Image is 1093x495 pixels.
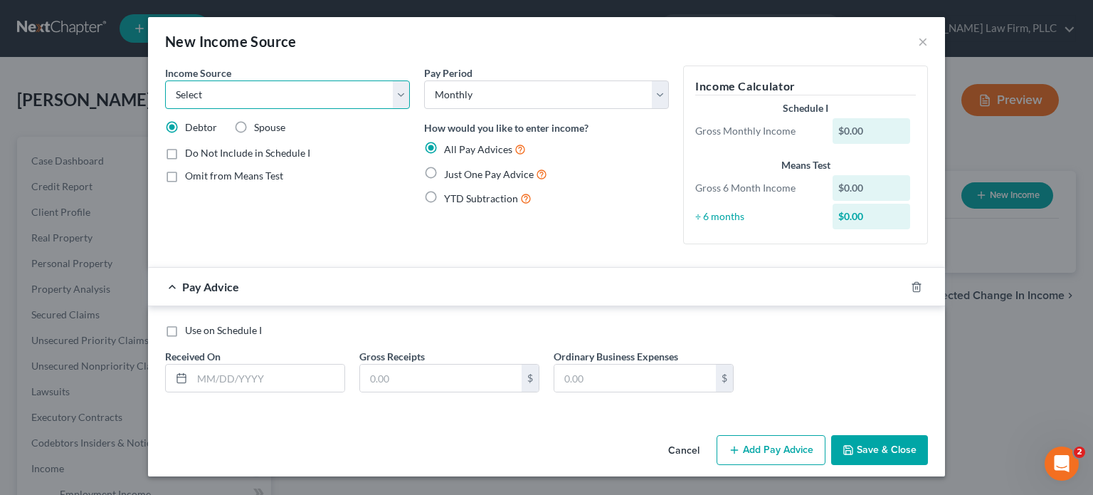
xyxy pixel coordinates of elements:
[165,31,297,51] div: New Income Source
[185,324,262,336] span: Use on Schedule I
[831,435,928,465] button: Save & Close
[657,437,711,465] button: Cancel
[918,33,928,50] button: ×
[165,350,221,363] span: Received On
[182,280,239,293] span: Pay Advice
[185,170,283,182] span: Omit from Means Test
[833,118,911,144] div: $0.00
[254,121,285,133] span: Spouse
[833,204,911,229] div: $0.00
[1074,447,1085,458] span: 2
[192,365,344,392] input: MM/DD/YYYY
[359,349,425,364] label: Gross Receipts
[554,349,678,364] label: Ordinary Business Expenses
[185,121,217,133] span: Debtor
[185,147,310,159] span: Do Not Include in Schedule I
[717,435,825,465] button: Add Pay Advice
[165,67,231,79] span: Income Source
[695,101,916,115] div: Schedule I
[444,143,512,155] span: All Pay Advices
[554,365,716,392] input: 0.00
[833,175,911,201] div: $0.00
[360,365,522,392] input: 0.00
[424,120,588,135] label: How would you like to enter income?
[688,209,825,224] div: ÷ 6 months
[688,181,825,195] div: Gross 6 Month Income
[424,66,472,80] label: Pay Period
[1045,447,1079,481] iframe: Intercom live chat
[444,168,534,180] span: Just One Pay Advice
[695,158,916,172] div: Means Test
[716,365,733,392] div: $
[522,365,539,392] div: $
[695,78,916,95] h5: Income Calculator
[444,192,518,204] span: YTD Subtraction
[688,124,825,138] div: Gross Monthly Income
